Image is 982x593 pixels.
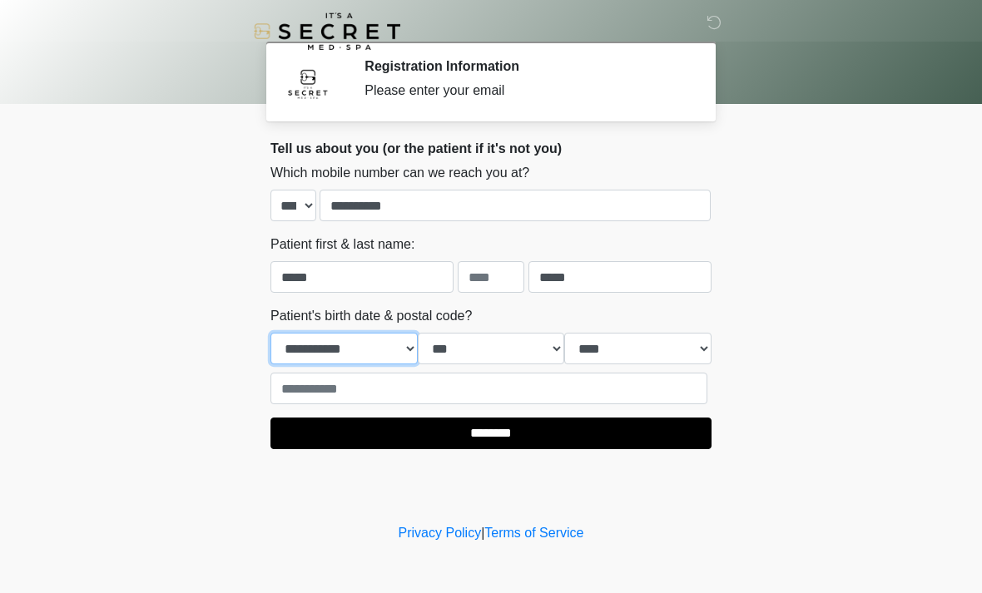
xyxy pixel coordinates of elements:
label: Patient first & last name: [270,235,414,254]
img: It's A Secret Med Spa Logo [254,12,400,50]
h2: Registration Information [365,58,687,74]
label: Patient's birth date & postal code? [270,306,472,326]
label: Which mobile number can we reach you at? [270,163,529,183]
a: Terms of Service [484,526,583,540]
h2: Tell us about you (or the patient if it's not you) [270,141,712,156]
img: Agent Avatar [283,58,333,108]
div: Please enter your email [365,81,687,101]
a: Privacy Policy [399,526,482,540]
a: | [481,526,484,540]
